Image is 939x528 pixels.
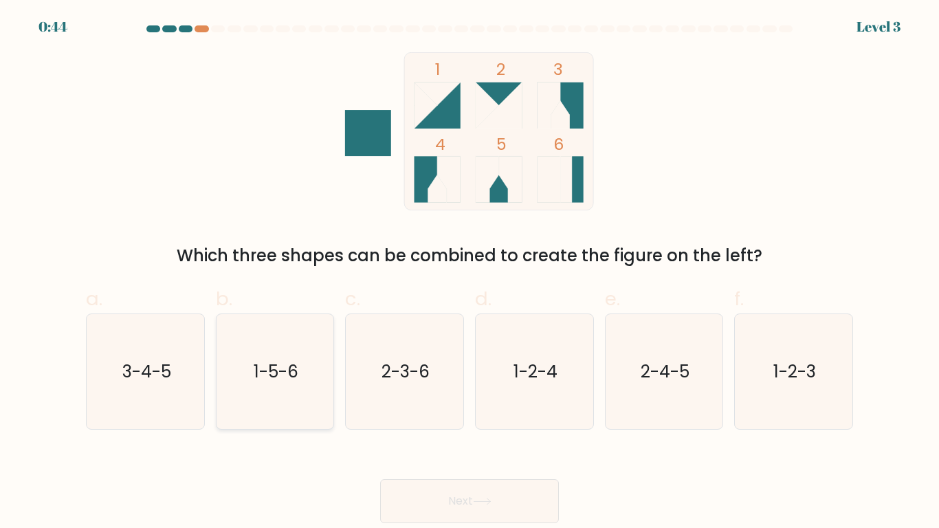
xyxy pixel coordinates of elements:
[605,285,620,312] span: e.
[475,285,491,312] span: d.
[554,58,564,80] tspan: 3
[380,479,559,523] button: Next
[94,243,845,268] div: Which three shapes can be combined to create the figure on the left?
[513,360,557,384] text: 1-2-4
[641,360,689,384] text: 2-4-5
[497,58,506,80] tspan: 2
[435,58,440,80] tspan: 1
[857,16,901,37] div: Level 3
[382,360,430,384] text: 2-3-6
[38,16,67,37] div: 0:44
[86,285,102,312] span: a.
[497,133,507,156] tspan: 5
[122,360,170,384] text: 3-4-5
[216,285,232,312] span: b.
[345,285,360,312] span: c.
[773,360,816,384] text: 1-2-3
[554,133,564,155] tspan: 6
[435,133,445,155] tspan: 4
[254,360,298,384] text: 1-5-6
[734,285,744,312] span: f.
